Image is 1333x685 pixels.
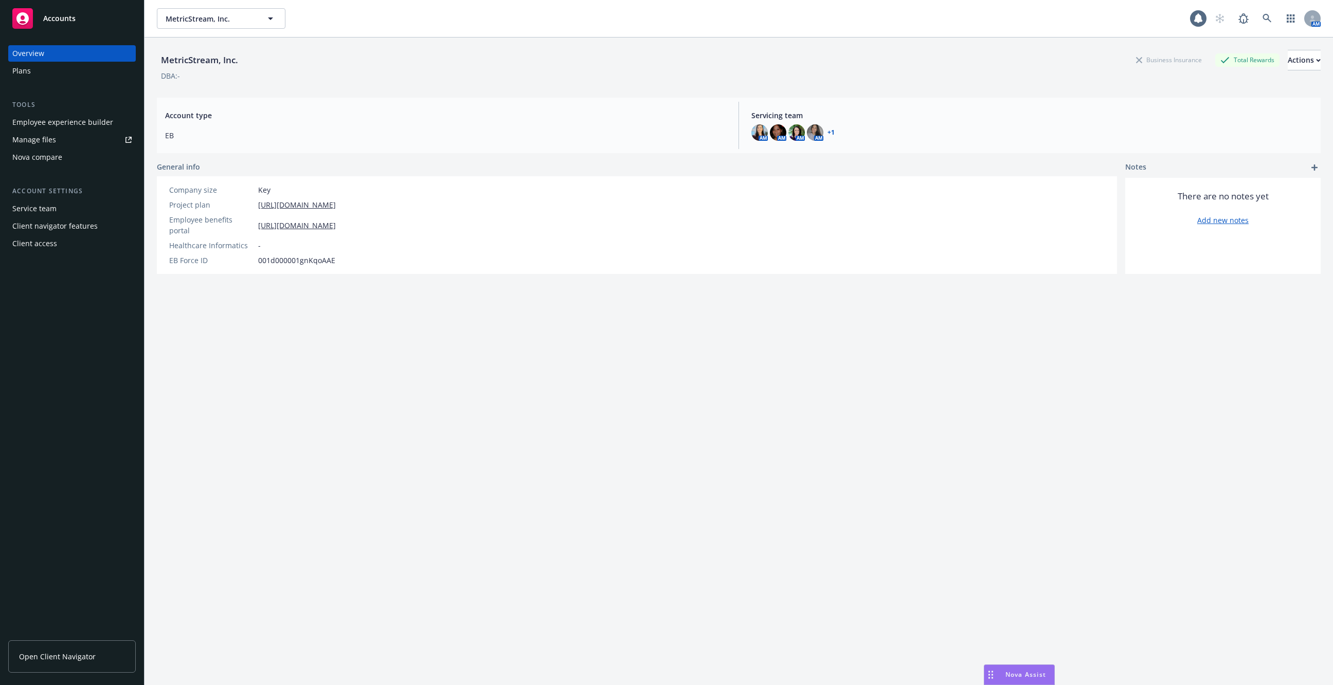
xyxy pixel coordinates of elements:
button: Nova Assist [984,664,1055,685]
div: MetricStream, Inc. [157,53,242,67]
span: 001d000001gnKqoAAE [258,255,335,266]
div: Project plan [169,199,254,210]
a: Manage files [8,132,136,148]
a: Start snowing [1210,8,1230,29]
div: Nova compare [12,149,62,165]
span: MetricStream, Inc. [166,13,255,24]
div: Total Rewards [1215,53,1280,66]
div: Manage files [12,132,56,148]
a: Switch app [1281,8,1301,29]
a: Search [1257,8,1277,29]
div: Service team [12,200,57,217]
div: Company size [169,184,254,195]
div: Tools [8,100,136,110]
a: [URL][DOMAIN_NAME] [258,199,336,210]
div: Overview [12,45,44,62]
a: Report a Bug [1233,8,1254,29]
div: Employee benefits portal [169,214,254,236]
button: Actions [1288,50,1321,70]
div: Client access [12,235,57,252]
div: Plans [12,63,31,79]
button: MetricStream, Inc. [157,8,285,29]
a: Service team [8,200,136,217]
div: Employee experience builder [12,114,113,131]
a: Employee experience builder [8,114,136,131]
a: [URL][DOMAIN_NAME] [258,220,336,231]
span: EB [165,130,726,141]
a: Add new notes [1197,215,1249,226]
div: Healthcare Informatics [169,240,254,251]
img: photo [807,124,823,141]
a: Plans [8,63,136,79]
div: Drag to move [984,665,997,684]
a: Client navigator features [8,218,136,234]
span: Servicing team [751,110,1312,121]
span: General info [157,161,200,172]
div: Client navigator features [12,218,98,234]
span: - [258,240,261,251]
span: There are no notes yet [1178,190,1269,202]
span: Key [258,184,271,195]
div: EB Force ID [169,255,254,266]
img: photo [788,124,805,141]
div: Business Insurance [1131,53,1207,66]
span: Notes [1125,161,1146,174]
span: Open Client Navigator [19,651,96,662]
img: photo [751,124,768,141]
a: Accounts [8,4,136,33]
a: Overview [8,45,136,62]
a: +1 [827,129,835,136]
span: Nova Assist [1005,670,1046,679]
span: Accounts [43,14,76,23]
a: add [1308,161,1321,174]
div: DBA: - [161,70,180,81]
a: Nova compare [8,149,136,165]
a: Client access [8,235,136,252]
span: Account type [165,110,726,121]
img: photo [770,124,786,141]
div: Account settings [8,186,136,196]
